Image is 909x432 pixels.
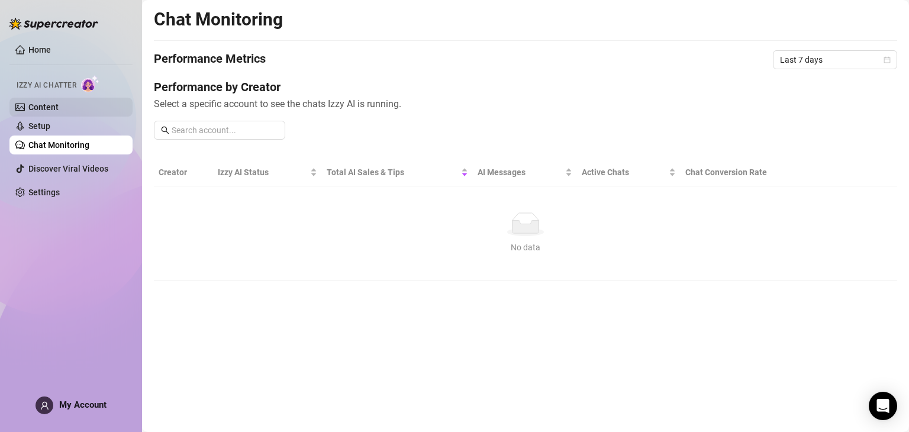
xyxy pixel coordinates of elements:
h2: Chat Monitoring [154,8,283,31]
th: Total AI Sales & Tips [322,159,472,186]
a: Discover Viral Videos [28,164,108,173]
img: AI Chatter [81,75,99,92]
span: Izzy AI Chatter [17,80,76,91]
th: Creator [154,159,213,186]
span: Last 7 days [780,51,890,69]
th: Active Chats [577,159,681,186]
h4: Performance Metrics [154,50,266,69]
span: search [161,126,169,134]
span: Izzy AI Status [218,166,308,179]
th: Chat Conversion Rate [681,159,823,186]
a: Home [28,45,51,54]
a: Content [28,102,59,112]
a: Chat Monitoring [28,140,89,150]
th: Izzy AI Status [213,159,322,186]
span: AI Messages [478,166,563,179]
span: calendar [884,56,891,63]
span: user [40,401,49,410]
img: logo-BBDzfeDw.svg [9,18,98,30]
th: AI Messages [473,159,577,186]
input: Search account... [172,124,278,137]
a: Settings [28,188,60,197]
div: No data [163,241,888,254]
span: My Account [59,399,107,410]
span: Active Chats [582,166,666,179]
div: Open Intercom Messenger [869,392,897,420]
span: Total AI Sales & Tips [327,166,458,179]
a: Setup [28,121,50,131]
span: Select a specific account to see the chats Izzy AI is running. [154,96,897,111]
h4: Performance by Creator [154,79,897,95]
